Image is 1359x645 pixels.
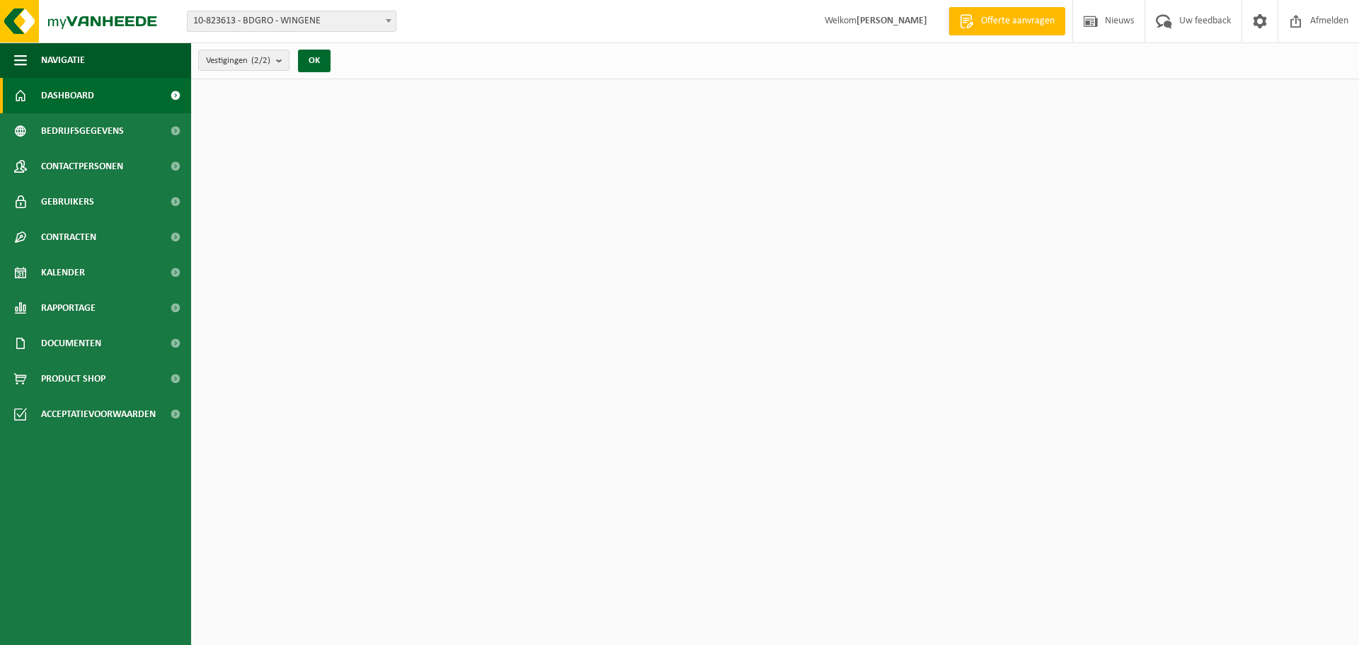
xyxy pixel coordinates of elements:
[41,326,101,361] span: Documenten
[41,290,96,326] span: Rapportage
[41,396,156,432] span: Acceptatievoorwaarden
[41,361,105,396] span: Product Shop
[41,255,85,290] span: Kalender
[298,50,331,72] button: OK
[977,14,1058,28] span: Offerte aanvragen
[41,149,123,184] span: Contactpersonen
[41,42,85,78] span: Navigatie
[206,50,270,72] span: Vestigingen
[41,113,124,149] span: Bedrijfsgegevens
[41,219,96,255] span: Contracten
[41,78,94,113] span: Dashboard
[187,11,396,32] span: 10-823613 - BDGRO - WINGENE
[188,11,396,31] span: 10-823613 - BDGRO - WINGENE
[948,7,1065,35] a: Offerte aanvragen
[198,50,289,71] button: Vestigingen(2/2)
[251,56,270,65] count: (2/2)
[856,16,927,26] strong: [PERSON_NAME]
[41,184,94,219] span: Gebruikers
